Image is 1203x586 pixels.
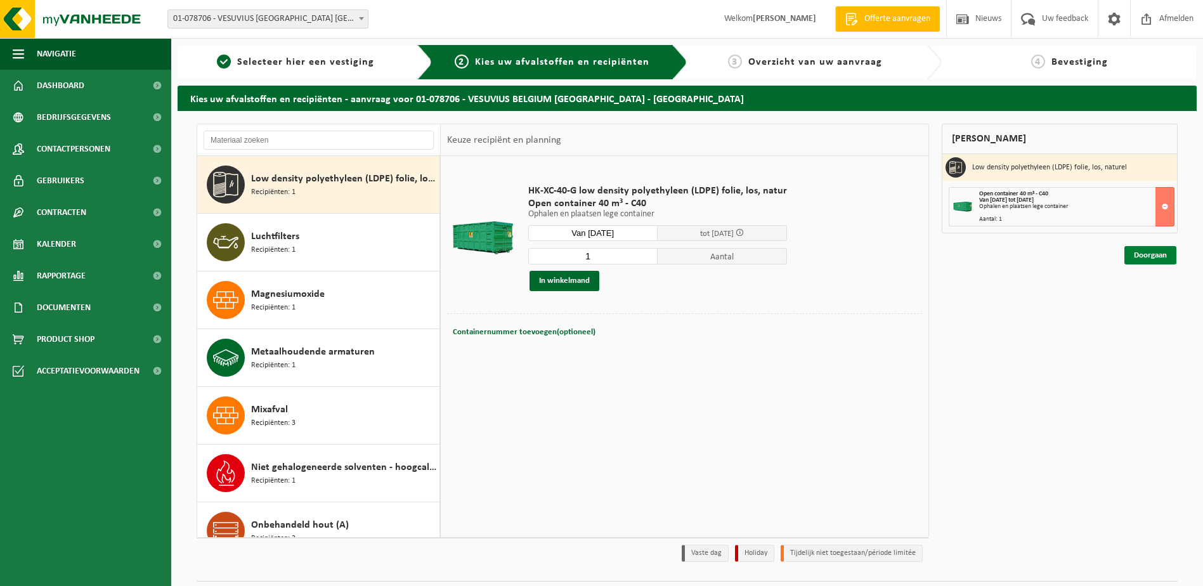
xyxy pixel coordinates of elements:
[861,13,933,25] span: Offerte aanvragen
[453,328,595,336] span: Containernummer toevoegen(optioneel)
[530,271,599,291] button: In winkelmand
[204,131,434,150] input: Materiaal zoeken
[475,57,649,67] span: Kies uw afvalstoffen en recipiënten
[37,323,94,355] span: Product Shop
[728,55,742,68] span: 3
[251,475,296,487] span: Recipiënten: 1
[37,355,140,387] span: Acceptatievoorwaarden
[455,55,469,68] span: 2
[251,244,296,256] span: Recipiënten: 1
[37,38,76,70] span: Navigatie
[748,57,882,67] span: Overzicht van uw aanvraag
[168,10,368,28] span: 01-078706 - VESUVIUS BELGIUM NV - OOSTENDE
[979,204,1174,210] div: Ophalen en plaatsen lege container
[37,260,86,292] span: Rapportage
[251,186,296,199] span: Recipiënten: 1
[979,197,1034,204] strong: Van [DATE] tot [DATE]
[942,124,1178,154] div: [PERSON_NAME]
[528,210,787,219] p: Ophalen en plaatsen lege container
[251,287,325,302] span: Magnesiumoxide
[37,228,76,260] span: Kalender
[237,57,374,67] span: Selecteer hier een vestiging
[251,533,296,545] span: Recipiënten: 2
[37,165,84,197] span: Gebruikers
[452,323,597,341] button: Containernummer toevoegen(optioneel)
[251,344,375,360] span: Metaalhoudende armaturen
[37,70,84,101] span: Dashboard
[217,55,231,68] span: 1
[167,10,368,29] span: 01-078706 - VESUVIUS BELGIUM NV - OOSTENDE
[979,190,1048,197] span: Open container 40 m³ - C40
[735,545,774,562] li: Holiday
[835,6,940,32] a: Offerte aanvragen
[37,197,86,228] span: Contracten
[251,402,288,417] span: Mixafval
[972,157,1127,178] h3: Low density polyethyleen (LDPE) folie, los, naturel
[184,55,407,70] a: 1Selecteer hier een vestiging
[251,171,436,186] span: Low density polyethyleen (LDPE) folie, los, naturel
[37,101,111,133] span: Bedrijfsgegevens
[781,545,923,562] li: Tijdelijk niet toegestaan/période limitée
[658,248,787,264] span: Aantal
[1051,57,1108,67] span: Bevestiging
[251,518,349,533] span: Onbehandeld hout (A)
[197,445,440,502] button: Niet gehalogeneerde solventen - hoogcalorisch in kleinverpakking Recipiënten: 1
[37,292,91,323] span: Documenten
[1124,246,1176,264] a: Doorgaan
[753,14,816,23] strong: [PERSON_NAME]
[251,229,299,244] span: Luchtfilters
[197,214,440,271] button: Luchtfilters Recipiënten: 1
[441,124,568,156] div: Keuze recipiënt en planning
[251,460,436,475] span: Niet gehalogeneerde solventen - hoogcalorisch in kleinverpakking
[979,216,1174,223] div: Aantal: 1
[700,230,734,238] span: tot [DATE]
[197,329,440,387] button: Metaalhoudende armaturen Recipiënten: 1
[251,417,296,429] span: Recipiënten: 3
[197,271,440,329] button: Magnesiumoxide Recipiënten: 1
[197,387,440,445] button: Mixafval Recipiënten: 3
[528,225,658,241] input: Selecteer datum
[1031,55,1045,68] span: 4
[528,185,787,197] span: HK-XC-40-G low density polyethyleen (LDPE) folie, los, natur
[197,502,440,560] button: Onbehandeld hout (A) Recipiënten: 2
[682,545,729,562] li: Vaste dag
[251,302,296,314] span: Recipiënten: 1
[37,133,110,165] span: Contactpersonen
[528,197,787,210] span: Open container 40 m³ - C40
[178,86,1197,110] h2: Kies uw afvalstoffen en recipiënten - aanvraag voor 01-078706 - VESUVIUS BELGIUM [GEOGRAPHIC_DATA...
[251,360,296,372] span: Recipiënten: 1
[197,156,440,214] button: Low density polyethyleen (LDPE) folie, los, naturel Recipiënten: 1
